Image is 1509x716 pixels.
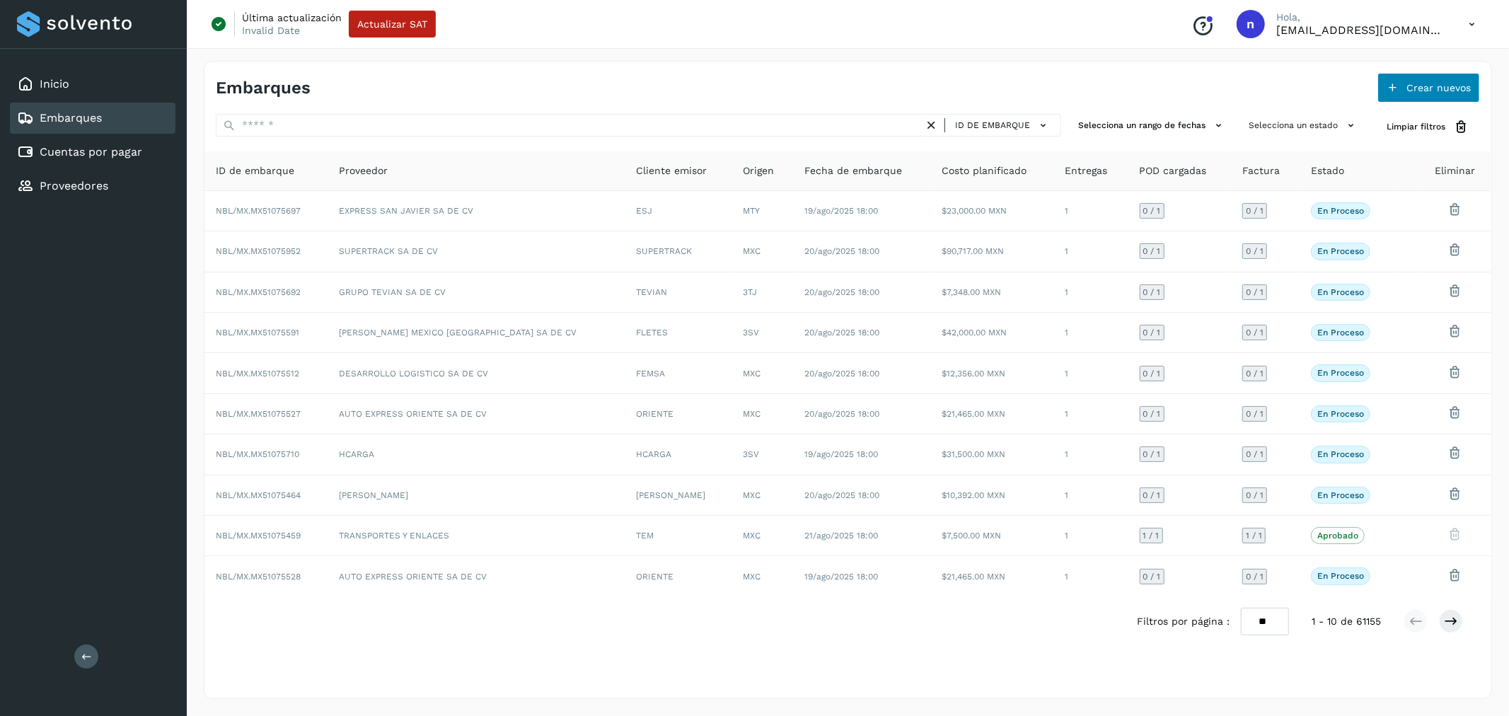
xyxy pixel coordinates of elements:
[804,246,879,256] span: 20/ago/2025 18:00
[1317,531,1358,541] p: Aprobado
[328,394,625,434] td: AUTO EXPRESS ORIENTE SA DE CV
[732,516,793,556] td: MXC
[625,475,732,516] td: [PERSON_NAME]
[1073,114,1232,137] button: Selecciona un rango de fechas
[242,11,342,24] p: Última actualización
[1317,571,1364,581] p: En proceso
[1311,163,1344,178] span: Estado
[40,179,108,192] a: Proveedores
[1053,191,1128,231] td: 1
[625,394,732,434] td: ORIENTE
[804,490,879,500] span: 20/ago/2025 18:00
[931,556,1054,596] td: $21,465.00 MXN
[625,353,732,393] td: FEMSA
[357,19,427,29] span: Actualizar SAT
[1246,450,1264,458] span: 0 / 1
[625,231,732,272] td: SUPERTRACK
[732,556,793,596] td: MXC
[328,231,625,272] td: SUPERTRACK SA DE CV
[1143,450,1161,458] span: 0 / 1
[804,287,879,297] span: 20/ago/2025 18:00
[1246,572,1264,581] span: 0 / 1
[1246,207,1264,215] span: 0 / 1
[1143,328,1161,337] span: 0 / 1
[1317,287,1364,297] p: En proceso
[216,531,301,541] span: NBL/MX.MX51075459
[1065,163,1107,178] span: Entregas
[931,434,1054,475] td: $31,500.00 MXN
[931,516,1054,556] td: $7,500.00 MXN
[931,353,1054,393] td: $12,356.00 MXN
[1143,572,1161,581] span: 0 / 1
[328,556,625,596] td: AUTO EXPRESS ORIENTE SA DE CV
[328,516,625,556] td: TRANSPORTES Y ENLACES
[328,434,625,475] td: HCARGA
[1317,409,1364,419] p: En proceso
[216,206,301,216] span: NBL/MX.MX51075697
[40,77,69,91] a: Inicio
[1246,247,1264,255] span: 0 / 1
[1387,120,1445,133] span: Limpiar filtros
[328,353,625,393] td: DESARROLLO LOGISTICO SA DE CV
[1053,313,1128,353] td: 1
[1053,434,1128,475] td: 1
[1140,163,1207,178] span: POD cargadas
[625,434,732,475] td: HCARGA
[931,475,1054,516] td: $10,392.00 MXN
[931,272,1054,313] td: $7,348.00 MXN
[1375,114,1480,140] button: Limpiar filtros
[1246,328,1264,337] span: 0 / 1
[804,531,878,541] span: 21/ago/2025 18:00
[743,163,774,178] span: Origen
[931,313,1054,353] td: $42,000.00 MXN
[931,231,1054,272] td: $90,717.00 MXN
[349,11,436,37] button: Actualizar SAT
[1317,246,1364,256] p: En proceso
[216,246,301,256] span: NBL/MX.MX51075952
[1053,556,1128,596] td: 1
[1276,11,1446,23] p: Hola,
[1137,614,1230,629] span: Filtros por página :
[10,69,175,100] div: Inicio
[1053,353,1128,393] td: 1
[804,206,878,216] span: 19/ago/2025 18:00
[339,163,388,178] span: Proveedor
[1246,491,1264,500] span: 0 / 1
[804,328,879,337] span: 20/ago/2025 18:00
[732,272,793,313] td: 3TJ
[625,313,732,353] td: FLETES
[1143,288,1161,296] span: 0 / 1
[1053,516,1128,556] td: 1
[328,191,625,231] td: EXPRESS SAN JAVIER SA DE CV
[625,556,732,596] td: ORIENTE
[1053,231,1128,272] td: 1
[637,163,707,178] span: Cliente emisor
[804,163,902,178] span: Fecha de embarque
[216,328,299,337] span: NBL/MX.MX51075591
[732,394,793,434] td: MXC
[1243,114,1364,137] button: Selecciona un estado
[1242,163,1280,178] span: Factura
[1246,369,1264,378] span: 0 / 1
[242,24,300,37] p: Invalid Date
[804,409,879,419] span: 20/ago/2025 18:00
[1317,206,1364,216] p: En proceso
[216,449,299,459] span: NBL/MX.MX51075710
[1143,410,1161,418] span: 0 / 1
[216,369,299,379] span: NBL/MX.MX51075512
[1143,207,1161,215] span: 0 / 1
[1246,288,1264,296] span: 0 / 1
[942,163,1027,178] span: Costo planificado
[931,191,1054,231] td: $23,000.00 MXN
[732,313,793,353] td: 3SV
[1406,83,1471,93] span: Crear nuevos
[1435,163,1476,178] span: Eliminar
[40,111,102,125] a: Embarques
[1143,247,1161,255] span: 0 / 1
[216,409,301,419] span: NBL/MX.MX51075527
[625,272,732,313] td: TEVIAN
[732,434,793,475] td: 3SV
[1317,490,1364,500] p: En proceso
[732,353,793,393] td: MXC
[216,572,301,582] span: NBL/MX.MX51075528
